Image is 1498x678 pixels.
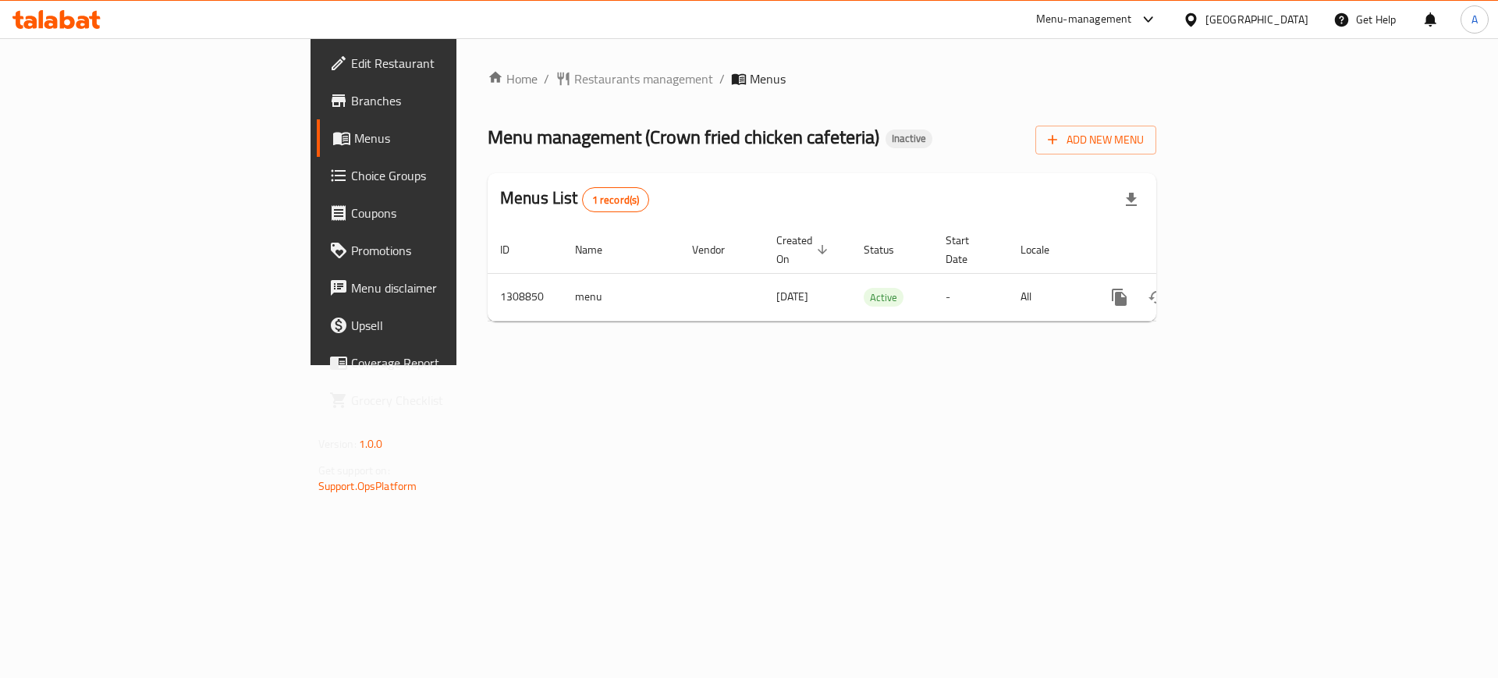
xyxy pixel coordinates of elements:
div: Export file [1113,181,1150,218]
td: menu [563,273,680,321]
th: Actions [1088,226,1263,274]
span: Coupons [351,204,548,222]
a: Coverage Report [317,344,561,382]
span: Name [575,240,623,259]
span: Coverage Report [351,353,548,372]
span: 1 record(s) [583,193,649,208]
a: Choice Groups [317,157,561,194]
td: All [1008,273,1088,321]
a: Support.OpsPlatform [318,476,417,496]
a: Menus [317,119,561,157]
span: [DATE] [776,286,808,307]
li: / [719,69,725,88]
span: Status [864,240,914,259]
div: Inactive [886,130,932,148]
button: Change Status [1138,279,1176,316]
button: more [1101,279,1138,316]
table: enhanced table [488,226,1263,321]
span: Restaurants management [574,69,713,88]
a: Upsell [317,307,561,344]
span: Promotions [351,241,548,260]
span: Menus [354,129,548,147]
span: Branches [351,91,548,110]
span: Menu disclaimer [351,279,548,297]
span: Edit Restaurant [351,54,548,73]
button: Add New Menu [1035,126,1156,154]
div: Active [864,288,903,307]
span: A [1471,11,1478,28]
div: Total records count [582,187,650,212]
span: Add New Menu [1048,130,1144,150]
a: Menu disclaimer [317,269,561,307]
span: Menus [750,69,786,88]
span: Version: [318,434,357,454]
h2: Menus List [500,186,649,212]
a: Promotions [317,232,561,269]
span: Locale [1021,240,1070,259]
a: Coupons [317,194,561,232]
span: Grocery Checklist [351,391,548,410]
span: Active [864,289,903,307]
span: Get support on: [318,460,390,481]
div: [GEOGRAPHIC_DATA] [1205,11,1308,28]
a: Edit Restaurant [317,44,561,82]
a: Grocery Checklist [317,382,561,419]
span: Inactive [886,132,932,145]
span: Vendor [692,240,745,259]
span: 1.0.0 [359,434,383,454]
span: Upsell [351,316,548,335]
span: Start Date [946,231,989,268]
a: Branches [317,82,561,119]
span: Menu management ( Crown fried chicken cafeteria ) [488,119,879,154]
span: Created On [776,231,832,268]
span: Choice Groups [351,166,548,185]
div: Menu-management [1036,10,1132,29]
a: Restaurants management [556,69,713,88]
nav: breadcrumb [488,69,1156,88]
span: ID [500,240,530,259]
td: - [933,273,1008,321]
